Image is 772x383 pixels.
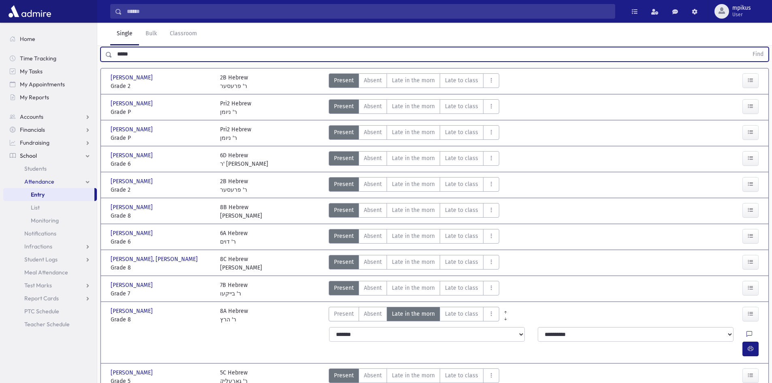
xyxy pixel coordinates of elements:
span: [PERSON_NAME] [111,99,154,108]
a: Entry [3,188,94,201]
span: Present [334,76,354,85]
span: Late to class [445,232,478,240]
span: My Appointments [20,81,65,88]
a: PTC Schedule [3,305,97,318]
span: Late in the morn [392,76,435,85]
a: Financials [3,123,97,136]
div: 6D Hebrew ר' [PERSON_NAME] [220,151,268,168]
a: Teacher Schedule [3,318,97,331]
span: Present [334,154,354,163]
span: mpikus [732,5,751,11]
span: Present [334,258,354,266]
span: Grade 2 [111,82,212,90]
input: Search [122,4,615,19]
div: AttTypes [329,151,499,168]
span: PTC Schedule [24,308,59,315]
span: Absent [364,102,382,111]
span: Absent [364,206,382,214]
a: Test Marks [3,279,97,292]
a: My Appointments [3,78,97,91]
span: [PERSON_NAME] [111,281,154,289]
span: Present [334,232,354,240]
span: Late to class [445,310,478,318]
a: Time Tracking [3,52,97,65]
span: Absent [364,128,382,137]
span: Grade 2 [111,186,212,194]
span: My Tasks [20,68,43,75]
div: Pri2 Hebrew ר' ניומן [220,99,251,116]
div: 6A Hebrew ר' דוים [220,229,248,246]
span: Present [334,180,354,188]
span: [PERSON_NAME] [111,368,154,377]
a: Classroom [163,23,203,45]
a: List [3,201,97,214]
span: Absent [364,180,382,188]
a: Home [3,32,97,45]
img: AdmirePro [6,3,53,19]
span: Late in the morn [392,258,435,266]
span: Late to class [445,258,478,266]
span: Monitoring [31,217,59,224]
div: 8A Hebrew ר' הרץ [220,307,248,324]
div: 8B Hebrew [PERSON_NAME] [220,203,262,220]
div: AttTypes [329,281,499,298]
span: Grade 6 [111,238,212,246]
a: Accounts [3,110,97,123]
span: Late to class [445,128,478,137]
span: Present [334,310,354,318]
a: My Reports [3,91,97,104]
span: [PERSON_NAME] [111,229,154,238]
span: Absent [364,232,382,240]
span: Entry [31,191,45,198]
div: AttTypes [329,73,499,90]
span: [PERSON_NAME] [111,177,154,186]
span: Late to class [445,154,478,163]
span: Report Cards [24,295,59,302]
a: Single [110,23,139,45]
a: Bulk [139,23,163,45]
span: Test Marks [24,282,52,289]
span: Absent [364,371,382,380]
span: Grade 6 [111,160,212,168]
span: Late in the morn [392,310,435,318]
a: School [3,149,97,162]
span: Absent [364,258,382,266]
div: 2B Hebrew ר' פרעסער [220,73,248,90]
div: AttTypes [329,125,499,142]
span: Attendance [24,178,54,185]
span: Late to class [445,206,478,214]
span: Grade 8 [111,212,212,220]
span: Meal Attendance [24,269,68,276]
span: [PERSON_NAME] [111,307,154,315]
span: [PERSON_NAME] [111,125,154,134]
span: Present [334,284,354,292]
span: Late to class [445,284,478,292]
a: My Tasks [3,65,97,78]
span: [PERSON_NAME] [111,151,154,160]
a: Meal Attendance [3,266,97,279]
span: Grade 8 [111,315,212,324]
a: Monitoring [3,214,97,227]
span: Grade 7 [111,289,212,298]
span: Late in the morn [392,102,435,111]
span: Financials [20,126,45,133]
div: Pri2 Hebrew ר' ניומן [220,125,251,142]
div: 2B Hebrew ר' פרעסער [220,177,248,194]
span: Student Logs [24,256,58,263]
span: School [20,152,37,159]
span: Late to class [445,180,478,188]
a: Fundraising [3,136,97,149]
span: Late to class [445,76,478,85]
span: Present [334,128,354,137]
span: Late to class [445,102,478,111]
span: Late in the morn [392,284,435,292]
div: AttTypes [329,99,499,116]
span: Students [24,165,47,172]
a: Student Logs [3,253,97,266]
span: Infractions [24,243,52,250]
span: Absent [364,310,382,318]
div: AttTypes [329,307,499,324]
a: Infractions [3,240,97,253]
a: Report Cards [3,292,97,305]
span: [PERSON_NAME] [111,73,154,82]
